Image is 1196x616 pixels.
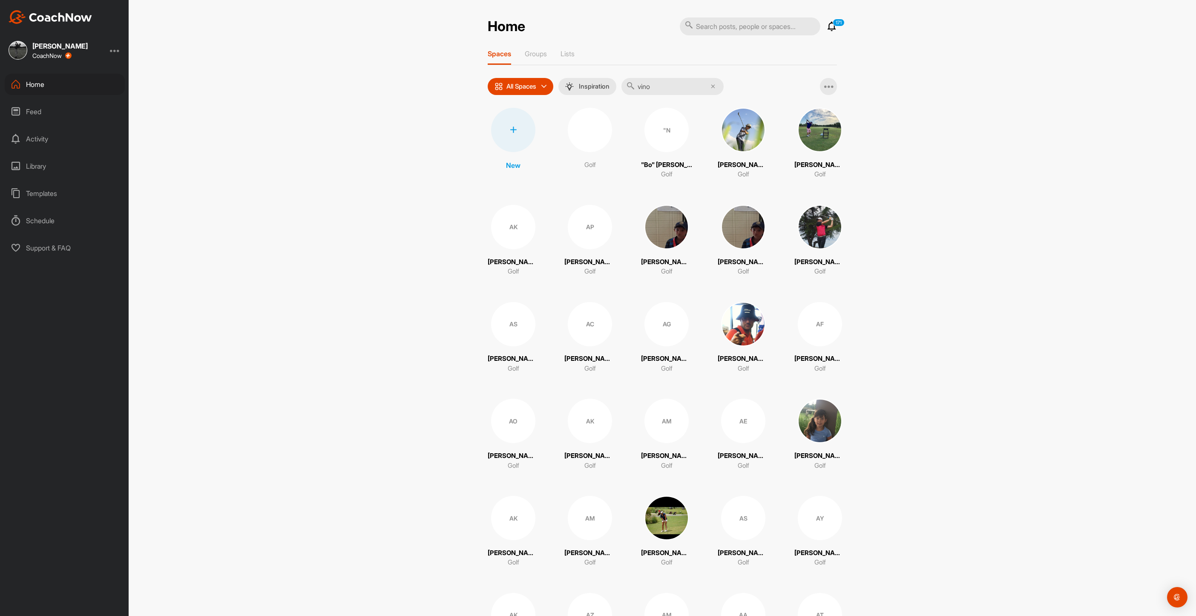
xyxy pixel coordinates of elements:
[584,267,596,276] p: Golf
[488,257,539,267] p: [PERSON_NAME]
[794,399,845,470] a: [PERSON_NAME]Golf
[718,205,769,276] a: [PERSON_NAME]Golf
[798,108,842,152] img: square_6a2c5f456f64983ec7194669b877a3cb.jpg
[584,364,596,374] p: Golf
[738,461,749,471] p: Golf
[508,558,519,567] p: Golf
[641,302,692,374] a: AG[PERSON_NAME] [PERSON_NAME]Golf
[491,205,535,249] div: AK
[5,237,125,259] div: Support & FAQ
[814,461,826,471] p: Golf
[718,548,769,558] p: [PERSON_NAME]
[641,257,692,267] p: [PERSON_NAME]
[794,302,845,374] a: AF[PERSON_NAME]Golf
[718,354,769,364] p: [PERSON_NAME]
[488,302,539,374] a: AS[PERSON_NAME]Golf
[794,451,845,461] p: [PERSON_NAME]
[494,82,503,91] img: icon
[798,302,842,346] div: AF
[794,257,845,267] p: [PERSON_NAME]
[798,399,842,443] img: square_d1f16e6e0c19871e98115f870f9102d3.jpg
[738,267,749,276] p: Golf
[584,461,596,471] p: Golf
[488,354,539,364] p: [PERSON_NAME]
[561,49,575,58] p: Lists
[718,160,769,170] p: [PERSON_NAME]
[506,83,536,90] p: All Spaces
[814,364,826,374] p: Golf
[814,170,826,179] p: Golf
[1167,587,1187,607] div: Open Intercom Messenger
[568,302,612,346] div: AC
[798,205,842,249] img: square_aec161c00bbecbea82e454905623bcbf.jpg
[641,399,692,470] a: AM[PERSON_NAME]Golf
[491,496,535,540] div: AK
[794,108,845,179] a: [PERSON_NAME]Golf
[641,108,692,179] a: "N"Bo" [PERSON_NAME] [PERSON_NAME]Golf
[564,302,615,374] a: AC[PERSON_NAME]Golf
[564,496,615,567] a: AM[PERSON_NAME]Golf
[718,496,769,567] a: AS[PERSON_NAME]Golf
[721,399,765,443] div: AE
[798,496,842,540] div: AY
[5,128,125,150] div: Activity
[5,74,125,95] div: Home
[568,496,612,540] div: AM
[564,451,615,461] p: [PERSON_NAME]
[491,302,535,346] div: AS
[794,548,845,558] p: [PERSON_NAME]
[488,496,539,567] a: AK[PERSON_NAME]Golf
[488,399,539,470] a: AO[PERSON_NAME]Golf
[488,451,539,461] p: [PERSON_NAME]
[508,364,519,374] p: Golf
[661,267,673,276] p: Golf
[506,160,520,170] p: New
[621,78,724,95] input: Search...
[644,302,689,346] div: AG
[644,399,689,443] div: AM
[641,548,692,558] p: [PERSON_NAME]
[661,364,673,374] p: Golf
[833,19,845,26] p: 171
[721,302,765,346] img: square_879e3a5f79fe983ce0094d5b21a004d6.jpg
[32,43,88,49] div: [PERSON_NAME]
[579,83,609,90] p: Inspiration
[564,354,615,364] p: [PERSON_NAME]
[738,558,749,567] p: Golf
[641,160,692,170] p: "Bo" [PERSON_NAME] [PERSON_NAME]
[814,267,826,276] p: Golf
[568,205,612,249] div: AP
[491,399,535,443] div: AO
[718,302,769,374] a: [PERSON_NAME]Golf
[641,354,692,364] p: [PERSON_NAME] [PERSON_NAME]
[488,548,539,558] p: [PERSON_NAME]
[5,210,125,231] div: Schedule
[738,364,749,374] p: Golf
[794,496,845,567] a: AY[PERSON_NAME]Golf
[641,205,692,276] a: [PERSON_NAME]Golf
[508,267,519,276] p: Golf
[564,399,615,470] a: AK[PERSON_NAME]Golf
[564,108,615,179] a: Golf
[661,170,673,179] p: Golf
[564,548,615,558] p: [PERSON_NAME]
[814,558,826,567] p: Golf
[488,49,511,58] p: Spaces
[5,183,125,204] div: Templates
[680,17,820,35] input: Search posts, people or spaces...
[794,160,845,170] p: [PERSON_NAME]
[721,496,765,540] div: AS
[508,461,519,471] p: Golf
[564,257,615,267] p: [PERSON_NAME]
[738,170,749,179] p: Golf
[584,160,596,170] p: Golf
[644,205,689,249] img: square_dce75144491c82bae22ccf4eefe54127.jpg
[488,18,525,35] h2: Home
[641,496,692,567] a: [PERSON_NAME]Golf
[565,82,574,91] img: menuIcon
[718,108,769,179] a: [PERSON_NAME]Golf
[718,451,769,461] p: [PERSON_NAME]
[5,155,125,177] div: Library
[661,558,673,567] p: Golf
[721,205,765,249] img: square_dce75144491c82bae22ccf4eefe54127.jpg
